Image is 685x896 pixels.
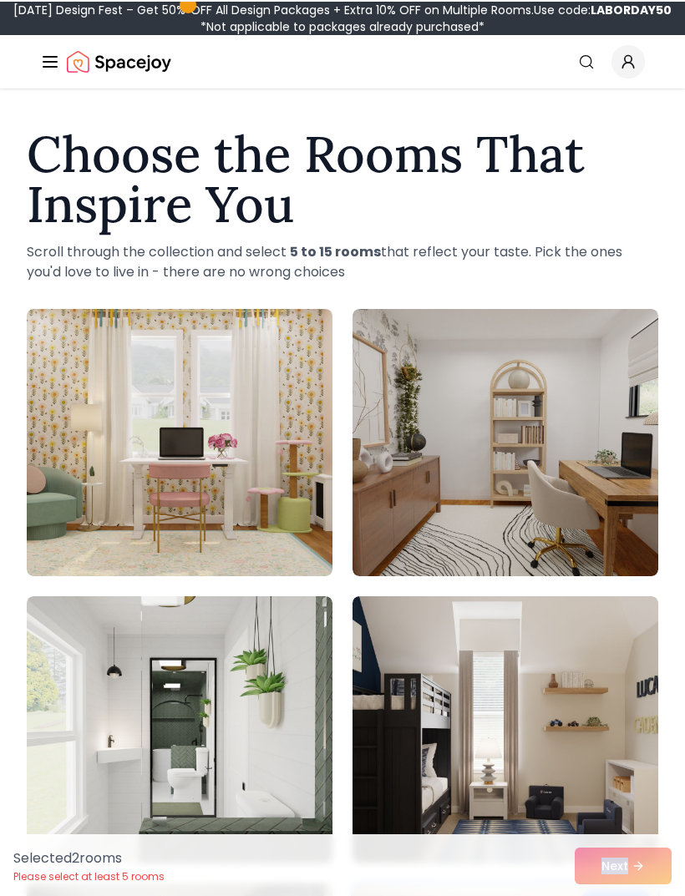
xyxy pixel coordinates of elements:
[27,595,332,862] img: Room room-3
[290,240,381,260] strong: 5 to 15 rooms
[67,43,171,77] a: Spacejoy
[40,33,645,87] nav: Global
[353,307,658,575] img: Room room-2
[200,17,485,33] span: *Not applicable to packages already purchased*
[27,240,658,281] p: Scroll through the collection and select that reflect your taste. Pick the ones you'd love to liv...
[27,307,332,575] img: Room room-1
[353,595,658,862] img: Room room-4
[13,847,165,867] p: Selected 2 room s
[27,127,658,227] h1: Choose the Rooms That Inspire You
[13,868,165,882] p: Please select at least 5 rooms
[67,43,171,77] img: Spacejoy Logo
